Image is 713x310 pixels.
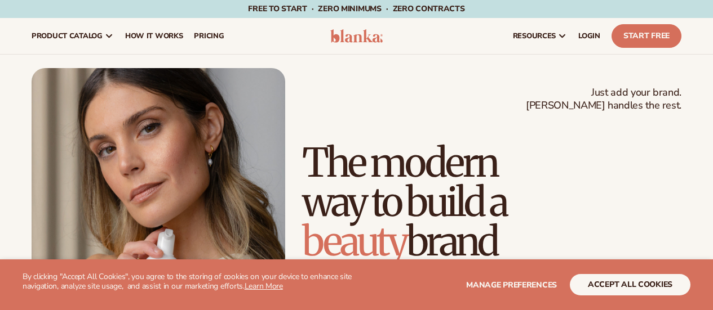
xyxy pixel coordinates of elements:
span: Manage preferences [466,280,557,290]
a: resources [507,18,573,54]
span: product catalog [32,32,103,41]
a: How It Works [119,18,189,54]
a: Learn More [245,281,283,291]
p: By clicking "Accept All Cookies", you agree to the storing of cookies on your device to enhance s... [23,272,357,291]
button: Manage preferences [466,274,557,295]
span: beauty [302,217,406,266]
a: LOGIN [573,18,606,54]
a: Start Free [612,24,681,48]
span: How It Works [125,32,183,41]
span: LOGIN [578,32,600,41]
span: pricing [194,32,224,41]
img: logo [330,29,383,43]
span: Just add your brand. [PERSON_NAME] handles the rest. [526,86,681,113]
h1: The modern way to build a brand [302,143,681,261]
button: accept all cookies [570,274,690,295]
a: pricing [188,18,229,54]
span: resources [513,32,556,41]
a: product catalog [26,18,119,54]
span: Free to start · ZERO minimums · ZERO contracts [248,3,464,14]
